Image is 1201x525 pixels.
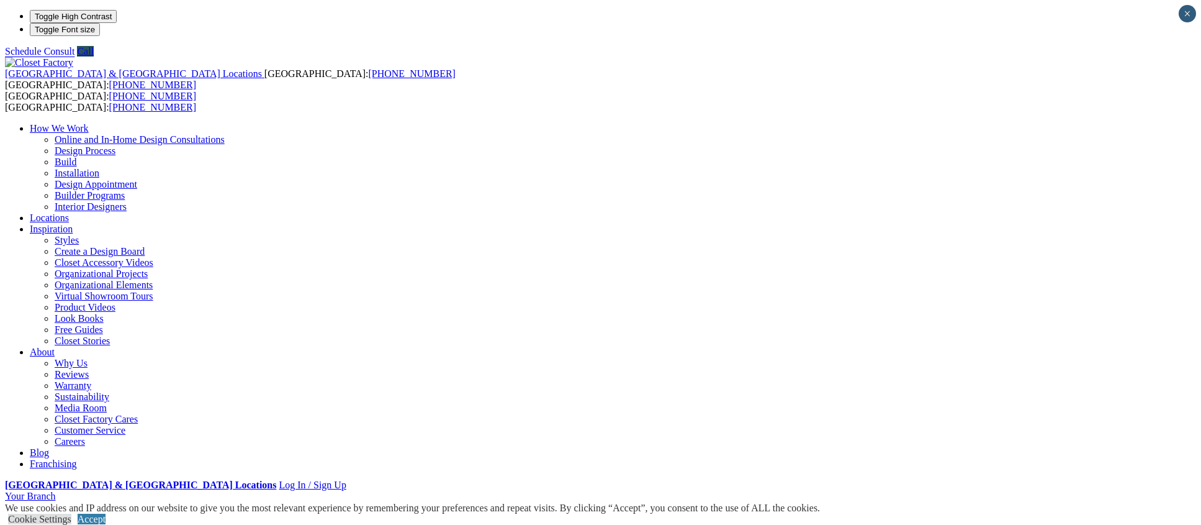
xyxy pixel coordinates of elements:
a: Look Books [55,313,104,324]
a: Closet Stories [55,336,110,346]
span: [GEOGRAPHIC_DATA]: [GEOGRAPHIC_DATA]: [5,91,196,112]
a: [PHONE_NUMBER] [109,80,196,90]
a: Organizational Projects [55,268,148,279]
a: Free Guides [55,324,103,335]
a: [PHONE_NUMBER] [368,68,455,79]
a: Closet Factory Cares [55,414,138,424]
a: Warranty [55,380,91,391]
a: Why Us [55,358,88,368]
a: Reviews [55,369,89,380]
a: Installation [55,168,99,178]
a: Closet Accessory Videos [55,257,153,268]
a: Builder Programs [55,190,125,201]
a: [GEOGRAPHIC_DATA] & [GEOGRAPHIC_DATA] Locations [5,480,276,490]
a: Inspiration [30,224,73,234]
a: Careers [55,436,85,447]
a: Franchising [30,459,77,469]
a: Accept [78,514,106,524]
a: [PHONE_NUMBER] [109,91,196,101]
a: [GEOGRAPHIC_DATA] & [GEOGRAPHIC_DATA] Locations [5,68,264,79]
a: Locations [30,212,69,223]
a: Virtual Showroom Tours [55,291,153,301]
a: Online and In-Home Design Consultations [55,134,225,145]
a: Media Room [55,403,107,413]
a: Design Appointment [55,179,137,189]
a: Product Videos [55,302,115,313]
a: Your Branch [5,491,55,501]
a: [PHONE_NUMBER] [109,102,196,112]
a: Cookie Settings [8,514,71,524]
img: Closet Factory [5,57,73,68]
a: Styles [55,235,79,245]
span: [GEOGRAPHIC_DATA]: [GEOGRAPHIC_DATA]: [5,68,456,90]
a: Organizational Elements [55,280,153,290]
span: [GEOGRAPHIC_DATA] & [GEOGRAPHIC_DATA] Locations [5,68,262,79]
a: Call [77,46,94,57]
a: Design Process [55,145,115,156]
a: How We Work [30,123,89,134]
a: About [30,347,55,357]
a: Customer Service [55,425,125,436]
a: Schedule Consult [5,46,74,57]
a: Build [55,157,77,167]
span: Toggle High Contrast [35,12,112,21]
a: Blog [30,447,49,458]
button: Toggle High Contrast [30,10,117,23]
button: Close [1179,5,1196,22]
a: Create a Design Board [55,246,145,257]
a: Sustainability [55,391,109,402]
button: Toggle Font size [30,23,100,36]
a: Log In / Sign Up [279,480,346,490]
a: Interior Designers [55,201,127,212]
span: Toggle Font size [35,25,95,34]
div: We use cookies and IP address on our website to give you the most relevant experience by remember... [5,503,820,514]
